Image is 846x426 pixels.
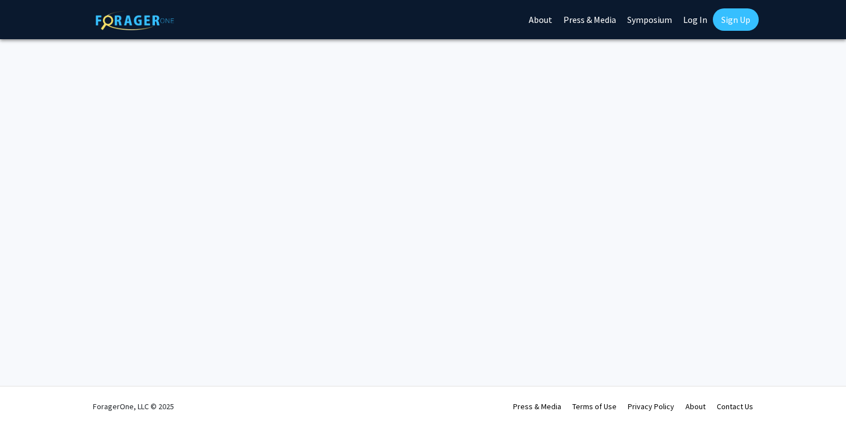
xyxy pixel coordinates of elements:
a: Terms of Use [572,401,617,411]
img: ForagerOne Logo [96,11,174,30]
a: Privacy Policy [628,401,674,411]
a: Contact Us [717,401,753,411]
div: ForagerOne, LLC © 2025 [93,387,174,426]
a: Sign Up [713,8,759,31]
a: Press & Media [513,401,561,411]
a: About [685,401,706,411]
